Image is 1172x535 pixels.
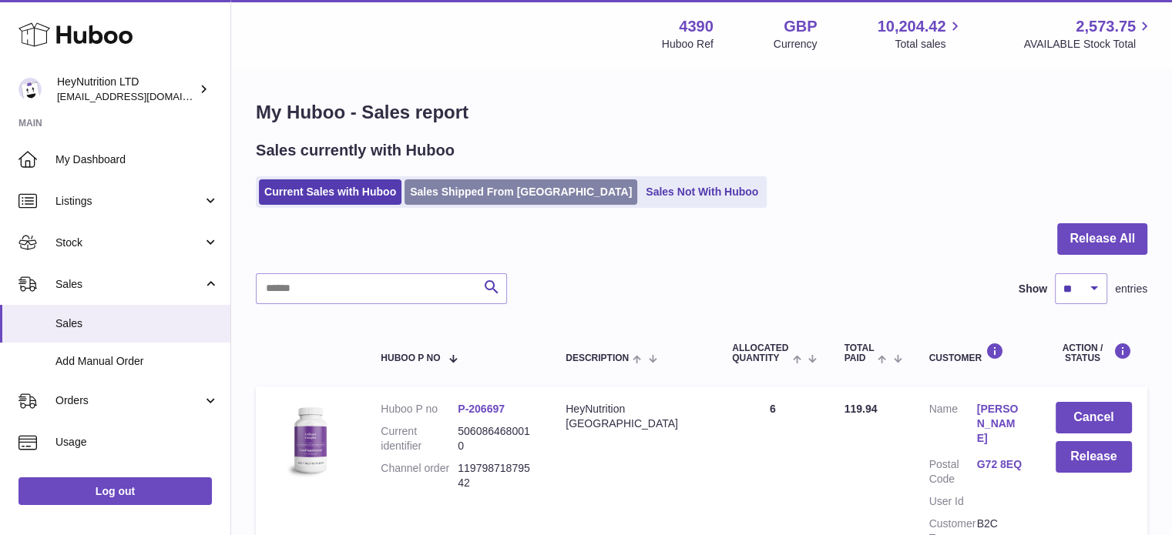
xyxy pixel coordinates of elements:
label: Show [1019,282,1047,296]
a: 10,204.42 Total sales [877,16,963,52]
h2: Sales currently with Huboo [256,140,455,161]
div: Currency [774,37,818,52]
span: 119.94 [844,403,877,415]
a: Log out [18,477,212,505]
div: HeyNutrition LTD [57,75,196,104]
dd: 5060864680010 [458,424,535,453]
span: Description [566,353,629,363]
button: Release [1056,441,1132,473]
span: Sales [55,277,203,292]
dt: Postal Code [929,457,977,487]
span: My Dashboard [55,152,219,167]
span: AVAILABLE Stock Total [1023,37,1154,52]
a: 2,573.75 AVAILABLE Stock Total [1023,16,1154,52]
dd: 11979871879542 [458,461,535,490]
span: ALLOCATED Quantity [732,343,789,363]
h1: My Huboo - Sales report [256,100,1147,125]
div: HeyNutrition [GEOGRAPHIC_DATA] [566,402,701,431]
span: Stock [55,236,203,250]
a: G72 8EQ [977,457,1025,472]
strong: GBP [784,16,817,37]
dt: Channel order [381,461,458,490]
a: [PERSON_NAME] [977,402,1025,446]
dt: Huboo P no [381,402,458,416]
span: Total sales [895,37,963,52]
span: [EMAIL_ADDRESS][DOMAIN_NAME] [57,90,227,102]
span: Add Manual Order [55,354,219,369]
div: Action / Status [1056,343,1132,363]
span: Listings [55,194,203,209]
a: Sales Not With Huboo [640,179,764,205]
div: Huboo Ref [662,37,714,52]
div: Customer [929,343,1025,363]
span: entries [1115,282,1147,296]
span: 10,204.42 [877,16,945,37]
span: 2,573.75 [1076,16,1136,37]
dt: Name [929,402,977,450]
a: Current Sales with Huboo [259,179,401,205]
dt: User Id [929,494,977,509]
button: Cancel [1056,402,1132,433]
a: Sales Shipped From [GEOGRAPHIC_DATA] [405,179,637,205]
img: 43901725567622.jpeg [271,402,348,479]
img: info@heynutrition.com [18,78,42,101]
span: Orders [55,393,203,408]
button: Release All [1057,223,1147,255]
span: Huboo P no [381,353,440,363]
strong: 4390 [679,16,714,37]
span: Sales [55,316,219,331]
a: P-206697 [458,403,505,415]
dt: Current identifier [381,424,458,453]
span: Total paid [844,343,874,363]
span: Usage [55,435,219,450]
